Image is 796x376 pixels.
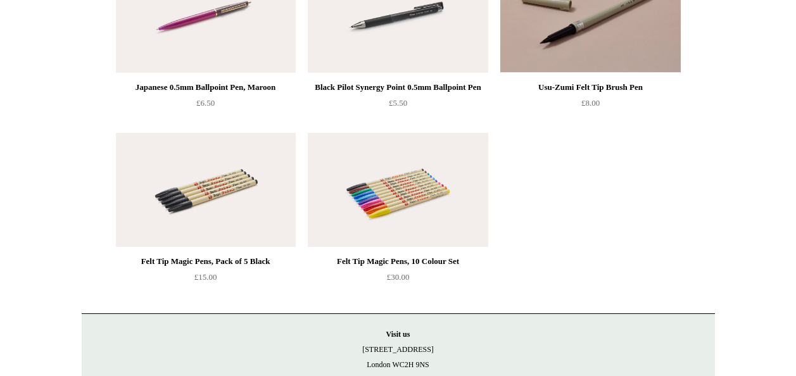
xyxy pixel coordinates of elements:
[503,80,677,95] div: Usu-Zumi Felt Tip Brush Pen
[387,272,410,282] span: £30.00
[196,98,215,108] span: £6.50
[386,330,410,339] strong: Visit us
[119,80,293,95] div: Japanese 0.5mm Ballpoint Pen, Maroon
[581,98,600,108] span: £8.00
[194,272,217,282] span: £15.00
[389,98,407,108] span: £5.50
[308,254,488,306] a: Felt Tip Magic Pens, 10 Colour Set £30.00
[308,133,488,247] a: Felt Tip Magic Pens, 10 Colour Set Felt Tip Magic Pens, 10 Colour Set
[116,133,296,247] img: Felt Tip Magic Pens, Pack of 5 Black
[116,254,296,306] a: Felt Tip Magic Pens, Pack of 5 Black £15.00
[116,80,296,132] a: Japanese 0.5mm Ballpoint Pen, Maroon £6.50
[308,133,488,247] img: Felt Tip Magic Pens, 10 Colour Set
[308,80,488,132] a: Black Pilot Synergy Point 0.5mm Ballpoint Pen £5.50
[311,254,484,269] div: Felt Tip Magic Pens, 10 Colour Set
[119,254,293,269] div: Felt Tip Magic Pens, Pack of 5 Black
[500,80,680,132] a: Usu-Zumi Felt Tip Brush Pen £8.00
[311,80,484,95] div: Black Pilot Synergy Point 0.5mm Ballpoint Pen
[116,133,296,247] a: Felt Tip Magic Pens, Pack of 5 Black Felt Tip Magic Pens, Pack of 5 Black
